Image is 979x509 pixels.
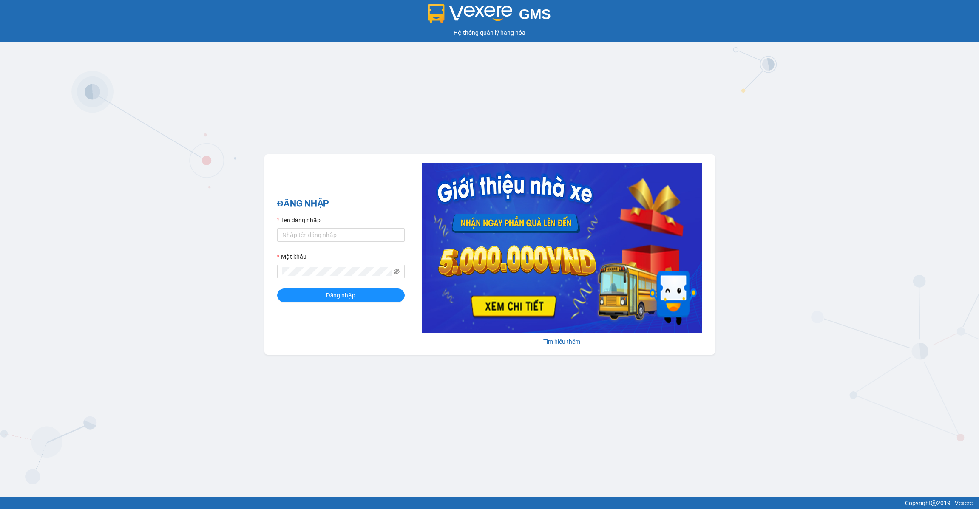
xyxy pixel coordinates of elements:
div: Copyright 2019 - Vexere [6,498,973,508]
span: Đăng nhập [326,291,356,300]
label: Tên đăng nhập [277,215,321,225]
a: GMS [428,13,551,20]
input: Tên đăng nhập [277,228,405,242]
input: Mật khẩu [282,267,392,276]
span: GMS [519,6,551,22]
button: Đăng nhập [277,288,405,302]
div: Hệ thống quản lý hàng hóa [2,28,977,37]
label: Mật khẩu [277,252,306,261]
h2: ĐĂNG NHẬP [277,197,405,211]
span: copyright [931,500,937,506]
img: logo 2 [428,4,512,23]
span: eye-invisible [394,269,400,274]
img: banner-0 [422,163,702,333]
div: Tìm hiểu thêm [422,337,702,346]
